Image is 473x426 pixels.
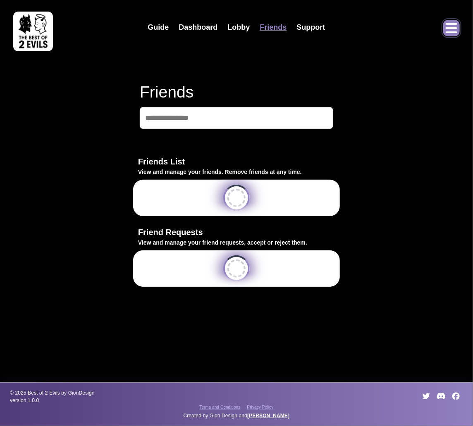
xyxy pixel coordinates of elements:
span: Terms and Conditions [199,405,240,409]
h3: Friend Requests [133,226,340,238]
span: © 2025 Best of 2 Evils by GionDesign [10,389,158,397]
a: Guide [143,19,174,36]
a: Privacy Policy [247,404,274,410]
a: Lobby [223,19,255,36]
p: View and manage your friends. Remove friends at any time. [133,168,340,176]
img: best of 2 evils logo [13,12,53,51]
span: Privacy Policy [247,405,274,409]
h1: Friends [140,83,194,102]
a: Support [292,19,330,36]
a: Dashboard [174,19,222,36]
button: Open menu [443,20,460,36]
p: View and manage your friend requests, accept or reject them. [133,238,340,247]
a: Terms and Conditions [199,404,240,410]
span: version 1.0.0 [10,397,158,404]
h3: Friends List [133,155,340,168]
a: Friends [255,19,292,36]
a: [PERSON_NAME] [247,413,289,419]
